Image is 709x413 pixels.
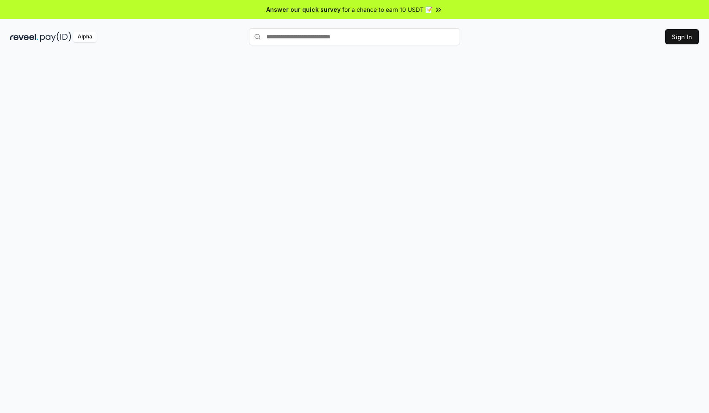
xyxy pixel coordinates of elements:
[40,32,71,42] img: pay_id
[665,29,699,44] button: Sign In
[10,32,38,42] img: reveel_dark
[266,5,341,14] span: Answer our quick survey
[73,32,97,42] div: Alpha
[342,5,433,14] span: for a chance to earn 10 USDT 📝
